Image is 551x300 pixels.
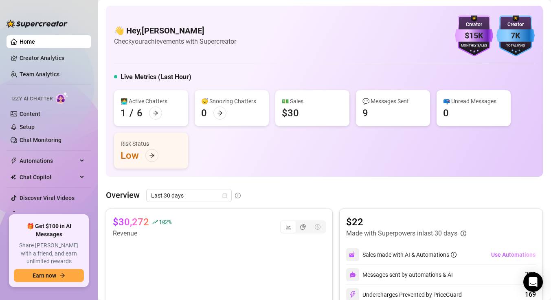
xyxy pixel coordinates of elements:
[349,251,356,258] img: svg%3e
[496,29,535,42] div: 7K
[20,211,41,218] a: Settings
[346,216,466,229] article: $22
[496,43,535,49] div: Total Fans
[20,124,35,130] a: Setup
[496,21,535,29] div: Creator
[455,29,493,42] div: $15K
[201,97,262,106] div: 😴 Snoozing Chatters
[153,110,158,116] span: arrow-right
[20,154,77,167] span: Automations
[106,189,140,201] article: Overview
[282,107,299,120] div: $30
[149,153,155,158] span: arrow-right
[461,231,466,236] span: info-circle
[523,272,543,292] div: Open Intercom Messenger
[235,193,241,198] span: info-circle
[11,95,53,103] span: Izzy AI Chatter
[121,139,182,148] div: Risk Status
[151,189,227,202] span: Last 30 days
[114,36,236,47] article: Check your achievements with Supercreator
[346,268,453,281] div: Messages sent by automations & AI
[159,218,171,226] span: 102 %
[20,137,61,143] a: Chat Monitoring
[121,107,126,120] div: 1
[285,224,291,230] span: line-chart
[14,222,84,238] span: 🎁 Get $100 in AI Messages
[315,224,321,230] span: dollar-circle
[346,229,457,238] article: Made with Superpowers in last 30 days
[20,195,75,201] a: Discover Viral Videos
[362,250,457,259] div: Sales made with AI & Automations
[349,291,356,298] img: svg%3e
[282,97,343,106] div: 💵 Sales
[455,43,493,49] div: Monthly Sales
[113,216,149,229] article: $30,272
[491,248,536,261] button: Use Automations
[201,107,207,120] div: 0
[113,229,171,238] article: Revenue
[20,51,85,64] a: Creator Analytics
[491,251,536,258] span: Use Automations
[20,171,77,184] span: Chat Copilot
[14,269,84,282] button: Earn nowarrow-right
[300,224,306,230] span: pie-chart
[280,220,326,233] div: segmented control
[11,158,17,164] span: thunderbolt
[455,16,493,56] img: purple-badge-B9DA21FR.svg
[121,72,191,82] h5: Live Metrics (Last Hour)
[20,71,59,78] a: Team Analytics
[455,21,493,29] div: Creator
[7,20,68,28] img: logo-BBDzfeDw.svg
[349,271,356,278] img: svg%3e
[137,107,143,120] div: 6
[525,270,536,280] div: 754
[11,174,16,180] img: Chat Copilot
[20,111,40,117] a: Content
[362,97,424,106] div: 💬 Messages Sent
[362,107,368,120] div: 9
[152,219,158,225] span: rise
[33,272,56,279] span: Earn now
[20,38,35,45] a: Home
[217,110,223,116] span: arrow-right
[121,97,182,106] div: 👩‍💻 Active Chatters
[451,252,457,258] span: info-circle
[443,97,504,106] div: 📪 Unread Messages
[525,290,536,300] div: 169
[14,242,84,266] span: Share [PERSON_NAME] with a friend, and earn unlimited rewards
[56,92,68,104] img: AI Chatter
[114,25,236,36] h4: 👋 Hey, [PERSON_NAME]
[443,107,449,120] div: 0
[59,273,65,278] span: arrow-right
[222,193,227,198] span: calendar
[496,16,535,56] img: blue-badge-DgoSNQY1.svg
